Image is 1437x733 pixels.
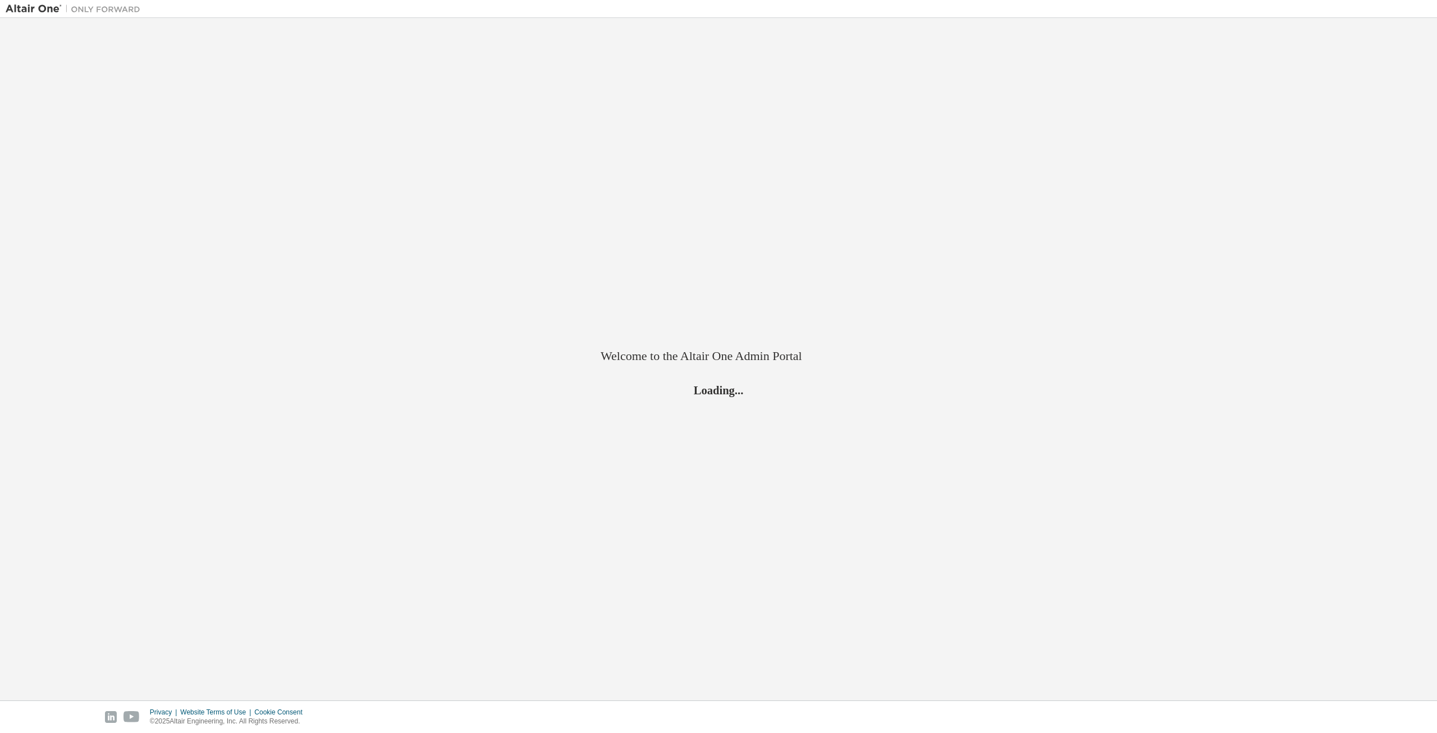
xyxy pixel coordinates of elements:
h2: Loading... [601,383,836,397]
h2: Welcome to the Altair One Admin Portal [601,348,836,364]
img: youtube.svg [123,711,140,723]
div: Website Terms of Use [180,708,254,717]
p: © 2025 Altair Engineering, Inc. All Rights Reserved. [150,717,309,726]
img: Altair One [6,3,146,15]
div: Cookie Consent [254,708,309,717]
img: linkedin.svg [105,711,117,723]
div: Privacy [150,708,180,717]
